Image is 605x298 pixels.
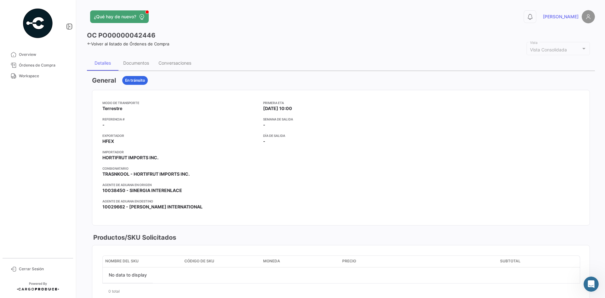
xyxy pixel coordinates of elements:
button: Selector de gif [20,207,25,212]
h3: General [92,76,116,85]
img: powered-by.png [22,8,54,39]
div: No data to display [103,267,153,283]
div: Andrielle • Hace 2h [10,185,48,189]
div: joined the conversation [35,122,99,128]
div: Jose dice… [5,25,121,62]
a: Órdenes de Compra [5,60,71,71]
b: Andrielle [35,123,54,127]
div: Cerrar [111,3,122,14]
datatable-header-cell: Código de SKU [182,256,261,267]
div: Las respuestas te llegarán aquí y por correo electrónico:✉️[PERSON_NAME][EMAIL_ADDRESS][PERSON_NA... [5,62,103,116]
datatable-header-cell: Moneda [261,256,340,267]
div: Andrielle dice… [5,156,121,171]
textarea: Escribe un mensaje... [5,193,121,204]
span: Código de SKU [184,258,214,264]
span: Subtotal [500,258,521,264]
div: Conversaciones [158,60,191,66]
span: Precio [342,258,356,264]
button: ¿Qué hay de nuevo? [90,10,149,23]
app-card-info-title: Importador [102,149,258,155]
div: Si, claro [5,156,33,170]
app-card-info-title: Semana de Salida [263,117,419,122]
div: Andrielle dice… [5,170,121,196]
a: Workspace [5,71,71,81]
app-card-info-title: Modo de Transporte [102,100,258,105]
b: [PERSON_NAME][EMAIL_ADDRESS][PERSON_NAME][DOMAIN_NAME] [10,79,96,96]
div: Andrielle dice… [5,121,121,136]
div: Buenos [PERSON_NAME], un gusto saludarte [5,136,103,155]
span: 10029662 - [PERSON_NAME] INTERNATIONAL [102,204,203,210]
span: Órdenes de Compra [19,62,68,68]
app-card-info-title: Agente de Aduana en Origen [102,182,258,187]
button: Adjuntar un archivo [30,207,35,212]
button: Inicio [99,3,111,15]
span: - [263,122,265,128]
div: Las respuestas te llegarán aquí y por correo electrónico: ✉️ [10,66,98,96]
span: En tránsito [125,78,145,83]
div: Profile image for Andrielle [27,122,33,128]
app-card-info-title: Primera ETA [263,100,419,105]
span: - [263,138,265,144]
button: go back [4,3,16,15]
span: Cerrar Sesión [19,266,68,272]
app-card-info-title: Día de Salida [263,133,419,138]
span: [PERSON_NAME] [543,14,579,20]
app-card-info-title: Consignatario [102,166,258,171]
div: Detalles [95,60,111,66]
div: Nuestro tiempo de respuesta habitual 🕒 [10,100,98,112]
span: ¿Qué hay de nuevo? [94,14,136,20]
div: Si, claro [10,160,28,166]
img: placeholder-user.png [582,10,595,23]
mat-select-trigger: Vista Consolidada [530,47,567,52]
datatable-header-cell: Nombre del SKU [103,256,182,267]
button: Start recording [40,207,45,212]
span: Moneda [263,258,280,264]
a: Volver al listado de Órdenes de Compra [87,41,169,46]
a: Overview [5,49,71,60]
app-card-info-title: Exportador [102,133,258,138]
span: 10038450 - SINERGIA INTERENLACE [102,187,182,194]
span: HORTIFRUT IMPORTS INC. [102,155,158,161]
app-card-info-title: Referencia # [102,117,258,122]
div: Buen dia me [PERSON_NAME] de [PERSON_NAME] al operador [PERSON_NAME] [PERSON_NAME] porfavor :) [28,28,116,53]
div: Operator dice… [5,62,121,121]
div: Buen dia me [PERSON_NAME] de [PERSON_NAME] al operador [PERSON_NAME] [PERSON_NAME] porfavor :) [23,25,121,57]
div: Operador agregado [10,174,53,180]
span: Nombre del SKU [105,258,139,264]
div: Documentos [123,60,149,66]
b: menos de 1 hora [15,106,57,111]
div: Andrielle dice… [5,136,121,156]
span: [DATE] 10:00 [263,105,292,112]
img: Profile image for Operator [18,3,28,14]
h1: Operator [31,6,53,11]
button: Enviar un mensaje… [108,204,118,214]
div: Operador agregadoAndrielle • Hace 2h [5,170,58,184]
span: Terrestre [102,105,122,112]
h3: Productos/SKU Solicitados [92,233,176,242]
span: - [102,122,105,128]
span: Workspace [19,73,68,79]
span: HFEX [102,138,114,144]
span: Overview [19,52,68,57]
h3: OC PO00000042446 [87,31,155,40]
span: TRASNKOOL - HORTIFRUT IMPORTS INC. [102,171,190,177]
app-card-info-title: Agente de Aduana en Destino [102,199,258,204]
iframe: Intercom live chat [584,277,599,292]
div: Buenos [PERSON_NAME], un gusto saludarte [10,139,98,152]
button: Selector de emoji [10,207,15,212]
